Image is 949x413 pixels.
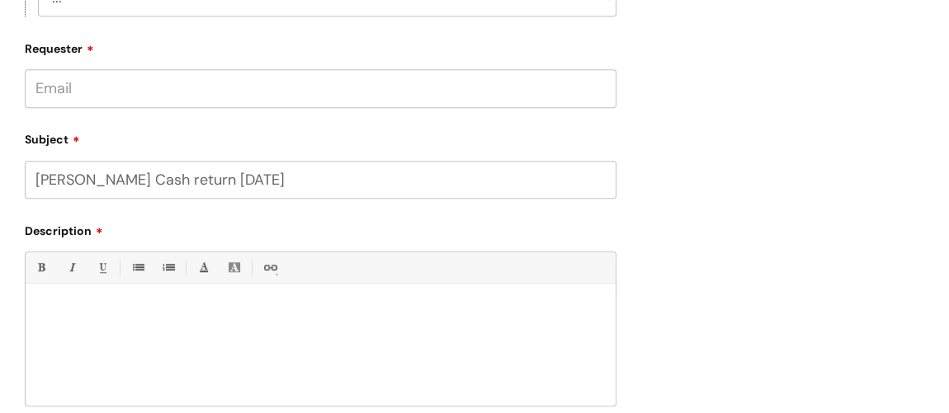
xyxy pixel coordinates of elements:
a: Link [259,257,280,278]
a: Back Color [224,257,244,278]
a: Italic (Ctrl-I) [61,257,82,278]
label: Description [25,218,616,238]
a: Bold (Ctrl-B) [31,257,51,278]
label: Subject [25,127,616,147]
a: Font Color [193,257,214,278]
input: Email [25,69,616,107]
a: • Unordered List (Ctrl-Shift-7) [127,257,148,278]
a: Underline(Ctrl-U) [92,257,112,278]
label: Requester [25,36,616,56]
a: 1. Ordered List (Ctrl-Shift-8) [158,257,178,278]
